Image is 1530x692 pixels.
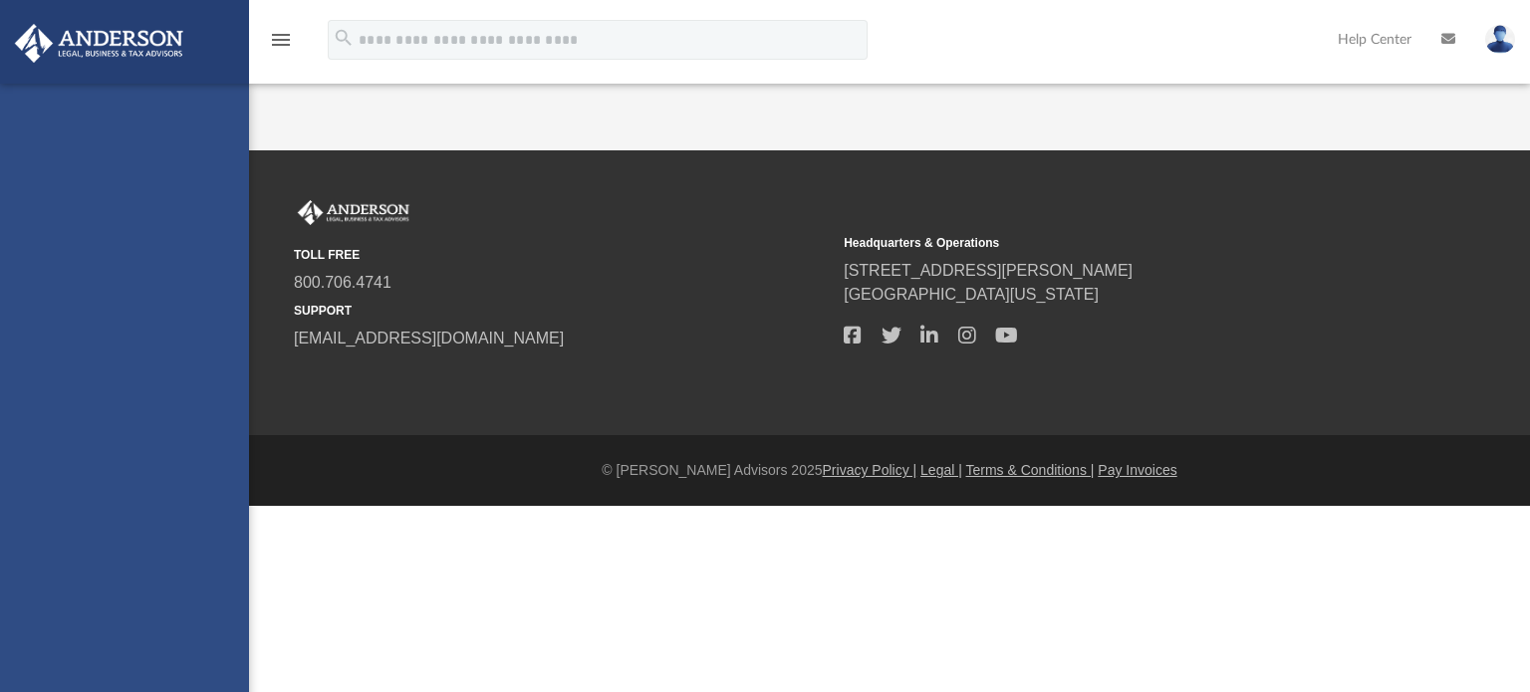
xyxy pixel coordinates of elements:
a: Terms & Conditions | [966,462,1095,478]
small: Headquarters & Operations [844,234,1380,252]
small: SUPPORT [294,302,830,320]
i: menu [269,28,293,52]
a: [EMAIL_ADDRESS][DOMAIN_NAME] [294,330,564,346]
img: Anderson Advisors Platinum Portal [294,200,413,226]
a: Privacy Policy | [823,462,917,478]
a: Pay Invoices [1098,462,1176,478]
a: Legal | [920,462,962,478]
a: menu [269,38,293,52]
small: TOLL FREE [294,246,830,264]
a: 800.706.4741 [294,274,391,291]
i: search [333,27,355,49]
a: [GEOGRAPHIC_DATA][US_STATE] [844,286,1099,303]
img: User Pic [1485,25,1515,54]
img: Anderson Advisors Platinum Portal [9,24,189,63]
div: © [PERSON_NAME] Advisors 2025 [249,460,1530,481]
a: [STREET_ADDRESS][PERSON_NAME] [844,262,1133,279]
